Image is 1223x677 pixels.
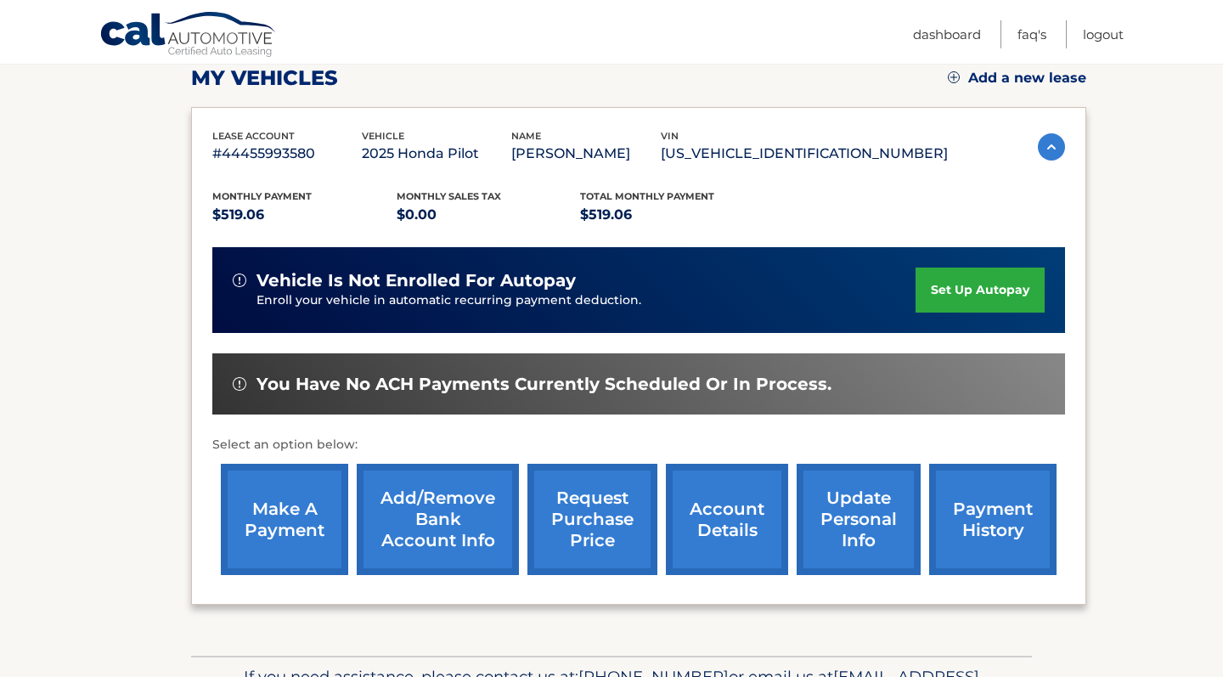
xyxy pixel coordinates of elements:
[212,203,397,227] p: $519.06
[397,190,501,202] span: Monthly sales Tax
[661,142,948,166] p: [US_VEHICLE_IDENTIFICATION_NUMBER]
[357,464,519,575] a: Add/Remove bank account info
[362,142,511,166] p: 2025 Honda Pilot
[212,130,295,142] span: lease account
[1038,133,1065,161] img: accordion-active.svg
[256,270,576,291] span: vehicle is not enrolled for autopay
[916,268,1045,313] a: set up autopay
[929,464,1057,575] a: payment history
[99,11,278,60] a: Cal Automotive
[797,464,921,575] a: update personal info
[212,142,362,166] p: #44455993580
[221,464,348,575] a: make a payment
[256,374,831,395] span: You have no ACH payments currently scheduled or in process.
[397,203,581,227] p: $0.00
[212,435,1065,455] p: Select an option below:
[233,274,246,287] img: alert-white.svg
[212,190,312,202] span: Monthly Payment
[913,20,981,48] a: Dashboard
[1017,20,1046,48] a: FAQ's
[580,190,714,202] span: Total Monthly Payment
[1083,20,1124,48] a: Logout
[666,464,788,575] a: account details
[256,291,916,310] p: Enroll your vehicle in automatic recurring payment deduction.
[511,142,661,166] p: [PERSON_NAME]
[233,377,246,391] img: alert-white.svg
[948,71,960,83] img: add.svg
[511,130,541,142] span: name
[527,464,657,575] a: request purchase price
[580,203,764,227] p: $519.06
[661,130,679,142] span: vin
[191,65,338,91] h2: my vehicles
[948,70,1086,87] a: Add a new lease
[362,130,404,142] span: vehicle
